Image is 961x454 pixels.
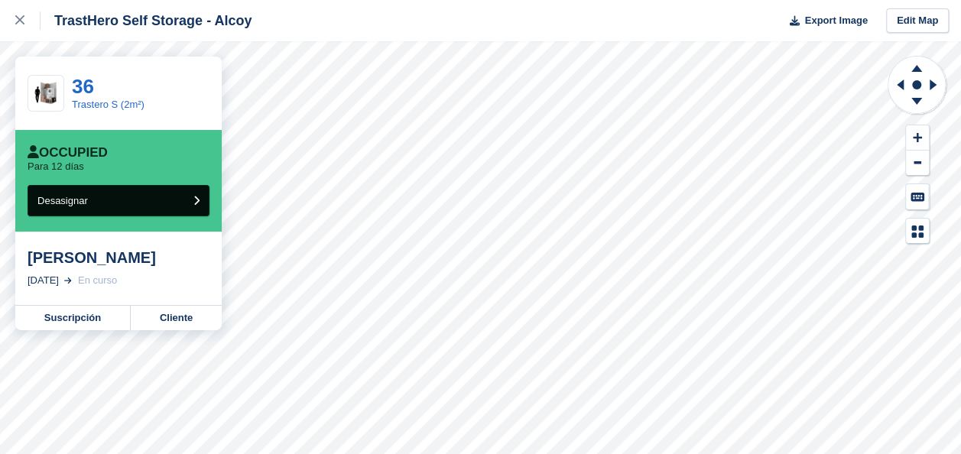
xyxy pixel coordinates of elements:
[28,145,108,161] div: Occupied
[131,306,222,330] a: Cliente
[15,306,131,330] a: Suscripción
[64,277,72,284] img: arrow-right-light-icn-cde0832a797a2874e46488d9cf13f60e5c3a73dbe684e267c42b8395dfbc2abf.svg
[804,13,867,28] span: Export Image
[37,195,88,206] span: Desasignar
[28,273,59,288] div: [DATE]
[72,75,94,98] a: 36
[72,99,144,110] a: Trastero S (2m²)
[906,184,929,209] button: Keyboard Shortcuts
[781,8,868,34] button: Export Image
[28,185,209,216] button: Desasignar
[886,8,949,34] a: Edit Map
[41,11,252,30] div: TrastHero Self Storage - Alcoy
[906,125,929,151] button: Zoom In
[906,219,929,244] button: Map Legend
[78,273,117,288] div: En curso
[28,161,84,173] p: Para 12 días
[28,80,63,107] img: 20-sqft-unit.jpg
[28,248,209,267] div: [PERSON_NAME]
[906,151,929,176] button: Zoom Out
